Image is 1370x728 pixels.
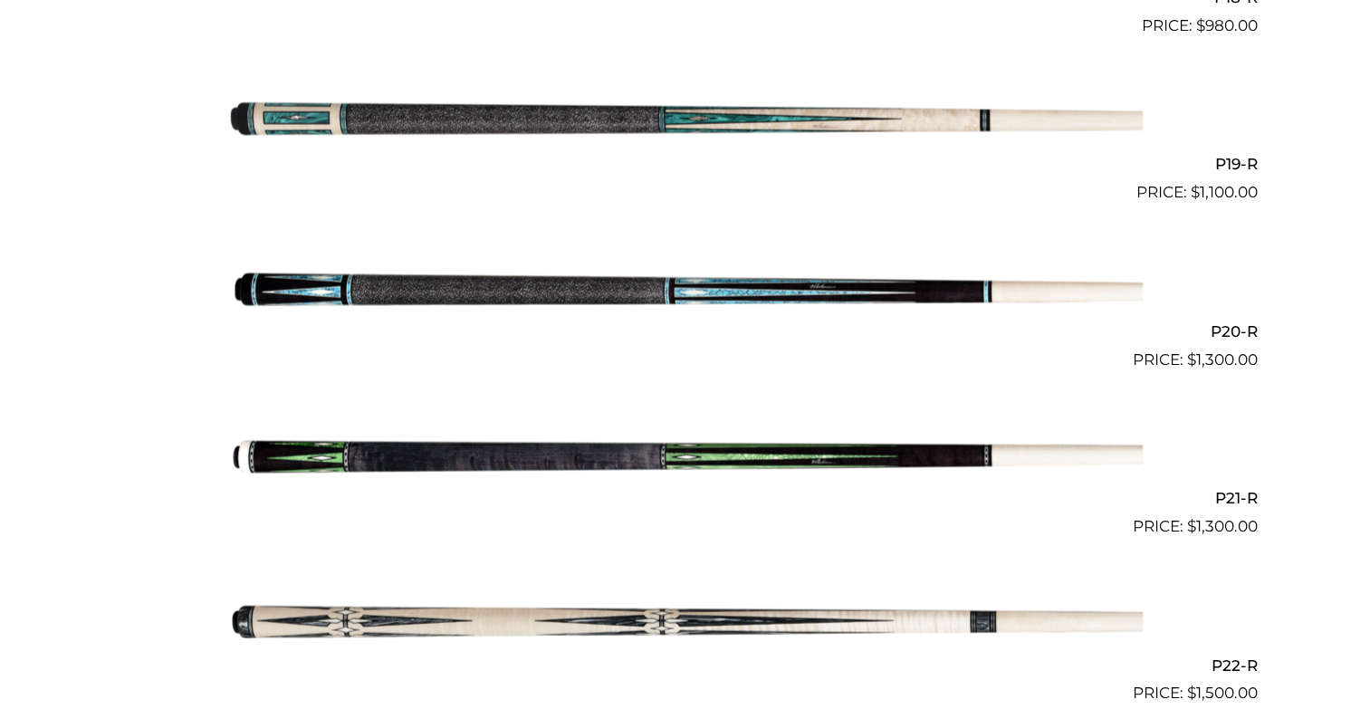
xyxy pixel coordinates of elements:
span: $ [1187,350,1196,369]
span: $ [1196,16,1205,34]
bdi: 1,100.00 [1191,183,1258,201]
img: P21-R [228,379,1143,532]
h2: P21-R [113,482,1258,515]
a: P19-R $1,100.00 [113,45,1258,205]
span: $ [1191,183,1200,201]
img: P20-R [228,212,1143,364]
bdi: 1,300.00 [1187,517,1258,535]
span: $ [1187,517,1196,535]
h2: P20-R [113,314,1258,348]
bdi: 1,500.00 [1187,684,1258,702]
bdi: 1,300.00 [1187,350,1258,369]
a: P21-R $1,300.00 [113,379,1258,539]
img: P22-R [228,546,1143,698]
bdi: 980.00 [1196,16,1258,34]
h2: P22-R [113,648,1258,682]
img: P19-R [228,45,1143,197]
h2: P19-R [113,148,1258,181]
span: $ [1187,684,1196,702]
a: P20-R $1,300.00 [113,212,1258,371]
a: P22-R $1,500.00 [113,546,1258,705]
